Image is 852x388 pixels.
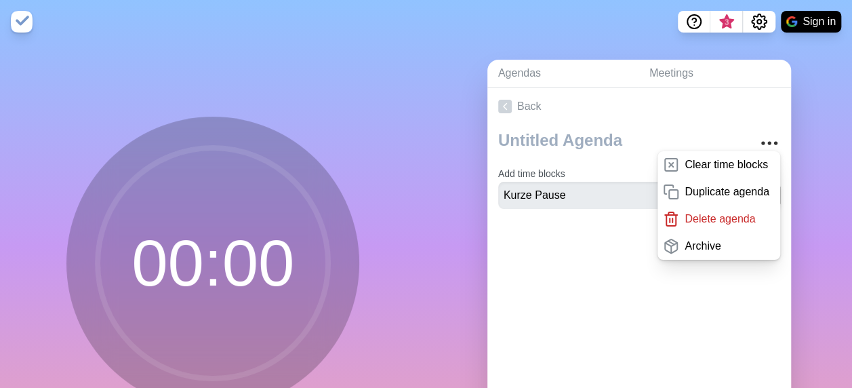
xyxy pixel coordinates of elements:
[781,11,841,33] button: Sign in
[678,11,710,33] button: Help
[710,11,743,33] button: What’s new
[685,238,721,254] p: Archive
[487,60,638,88] a: Agendas
[721,17,732,28] span: 3
[498,168,565,179] label: Add time blocks
[685,184,769,200] p: Duplicate agenda
[786,16,797,27] img: google logo
[756,130,783,157] button: More
[638,60,791,88] a: Meetings
[487,88,791,125] a: Back
[685,211,755,227] p: Delete agenda
[685,157,768,173] p: Clear time blocks
[498,182,704,209] input: Name
[11,11,33,33] img: timeblocks logo
[743,11,775,33] button: Settings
